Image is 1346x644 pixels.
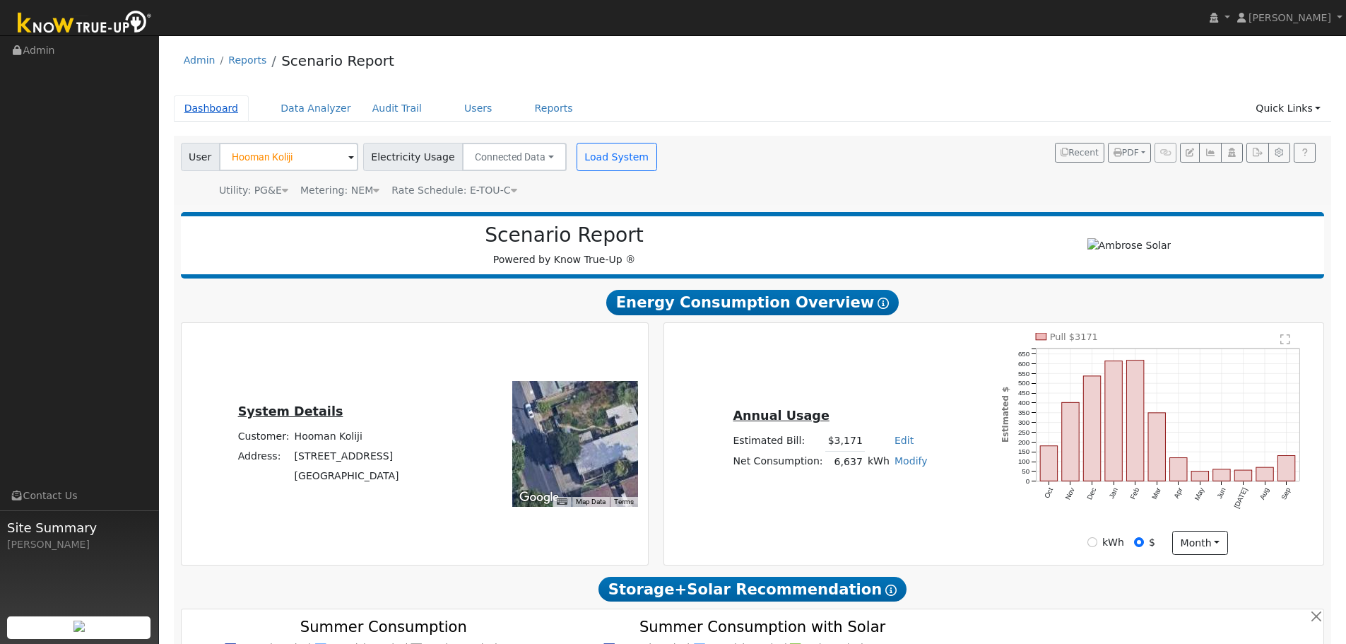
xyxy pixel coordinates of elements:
[1018,438,1030,446] text: 200
[878,298,889,309] i: Show Help
[1294,143,1316,163] a: Help Link
[1018,448,1030,456] text: 150
[1022,467,1030,475] text: 50
[1278,456,1295,481] rect: onclick=""
[300,618,467,636] text: Summer Consumption
[1018,379,1030,387] text: 500
[1129,486,1141,500] text: Feb
[731,431,825,452] td: Estimated Bill:
[1050,332,1098,342] text: Pull $3171
[73,621,85,632] img: retrieve
[598,577,907,602] span: Storage+Solar Recommendation
[1248,12,1331,23] span: [PERSON_NAME]
[1268,143,1290,163] button: Settings
[1213,469,1230,481] rect: onclick=""
[292,446,401,466] td: [STREET_ADDRESS]
[516,488,562,507] a: Open this area in Google Maps (opens a new window)
[577,143,657,171] button: Load System
[865,451,892,472] td: kWh
[516,488,562,507] img: Google
[462,143,567,171] button: Connected Data
[292,467,401,486] td: [GEOGRAPHIC_DATA]
[1258,486,1270,500] text: Aug
[524,95,584,122] a: Reports
[391,185,516,196] span: Alias: HETOUC
[1064,486,1076,501] text: Nov
[825,451,865,472] td: 6,637
[270,95,362,122] a: Data Analyzer
[174,95,249,122] a: Dashboard
[895,455,928,467] a: Modify
[1199,143,1221,163] button: Multi-Series Graph
[1018,360,1030,368] text: 600
[1040,446,1057,481] rect: onclick=""
[1105,361,1122,481] rect: onclick=""
[1221,143,1243,163] button: Login As
[576,497,606,507] button: Map Data
[1235,470,1252,481] rect: onclick=""
[1172,531,1228,555] button: month
[1087,238,1171,253] img: Ambrose Solar
[11,8,159,40] img: Know True-Up
[1018,409,1030,416] text: 350
[7,537,151,552] div: [PERSON_NAME]
[363,143,463,171] span: Electricity Usage
[1018,457,1030,465] text: 100
[181,143,220,171] span: User
[1102,535,1124,550] label: kWh
[235,446,292,466] td: Address:
[557,497,567,507] button: Keyboard shortcuts
[1170,458,1187,481] rect: onclick=""
[184,54,216,66] a: Admin
[219,143,358,171] input: Select a User
[1281,334,1291,345] text: 
[454,95,503,122] a: Users
[895,435,914,446] a: Edit
[733,409,829,423] u: Annual Usage
[1108,143,1151,163] button: PDF
[1150,486,1162,501] text: Mar
[1018,399,1030,406] text: 400
[1000,387,1010,443] text: Estimated $
[885,585,897,596] i: Show Help
[281,52,394,69] a: Scenario Report
[1148,413,1165,481] rect: onclick=""
[188,223,941,267] div: Powered by Know True-Up ®
[1018,350,1030,358] text: 650
[1085,486,1097,501] text: Dec
[1055,143,1104,163] button: Recent
[1114,148,1139,158] span: PDF
[1018,428,1030,436] text: 250
[1062,402,1079,481] rect: onclick=""
[1149,535,1155,550] label: $
[195,223,933,247] h2: Scenario Report
[1087,537,1097,547] input: kWh
[1134,537,1144,547] input: $
[1192,472,1209,481] rect: onclick=""
[1245,95,1331,122] a: Quick Links
[300,183,379,198] div: Metering: NEM
[1246,143,1268,163] button: Export Interval Data
[1216,486,1228,500] text: Jun
[606,290,899,315] span: Energy Consumption Overview
[362,95,432,122] a: Audit Trail
[1256,467,1273,481] rect: onclick=""
[825,431,865,452] td: $3,171
[238,404,343,418] u: System Details
[639,618,886,636] text: Summer Consumption with Solar
[1180,143,1200,163] button: Edit User
[1084,376,1101,481] rect: onclick=""
[1026,477,1030,485] text: 0
[1127,361,1144,481] rect: onclick=""
[731,451,825,472] td: Net Consumption:
[1108,486,1120,500] text: Jan
[1018,389,1030,397] text: 450
[1018,418,1030,426] text: 300
[614,498,634,505] a: Terms (opens in new tab)
[292,426,401,446] td: Hooman Koliji
[219,183,288,198] div: Utility: PG&E
[1193,486,1206,502] text: May
[7,518,151,537] span: Site Summary
[228,54,266,66] a: Reports
[1173,486,1185,500] text: Apr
